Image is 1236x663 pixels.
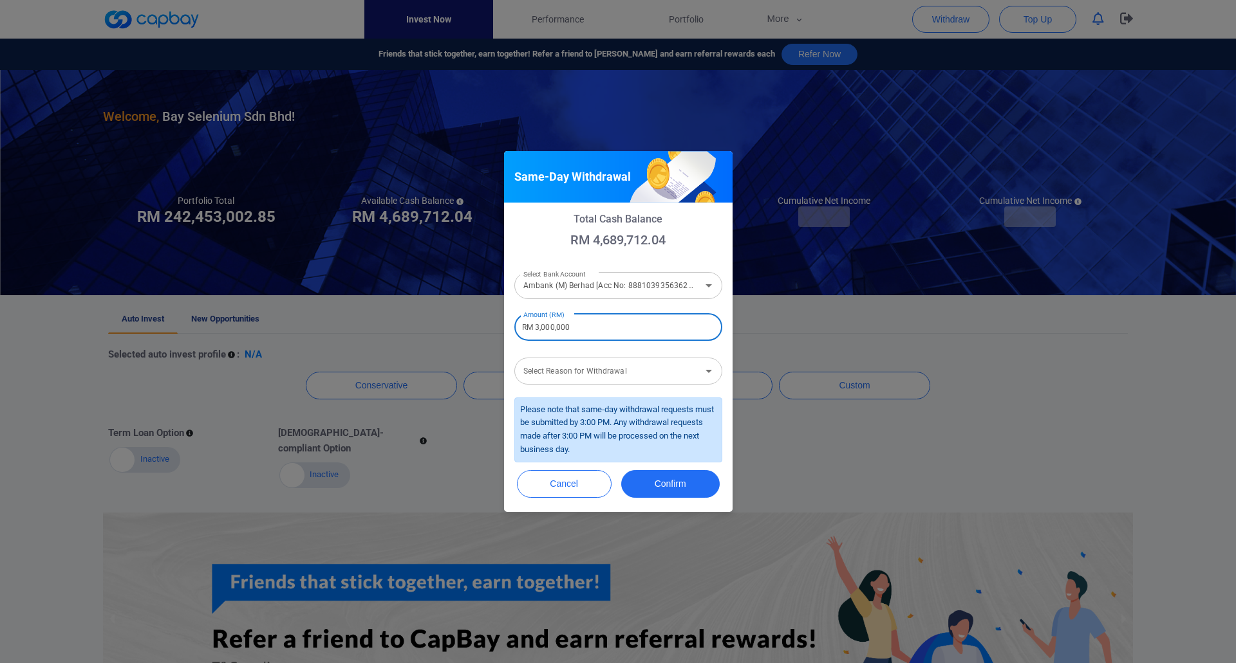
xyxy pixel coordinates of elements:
h5: Same-Day Withdrawal [514,169,631,185]
div: Please note that same-day withdrawal requests must be submitted by 3:00 PM. Any withdrawal reques... [514,397,722,462]
label: Select Bank Account [523,266,586,282]
p: RM 4,689,712.04 [514,232,722,248]
button: Open [700,277,718,295]
button: Open [700,362,718,380]
button: Cancel [517,470,612,498]
p: Total Cash Balance [514,213,722,225]
label: Amount (RM) [523,310,565,320]
button: Confirm [621,470,720,498]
